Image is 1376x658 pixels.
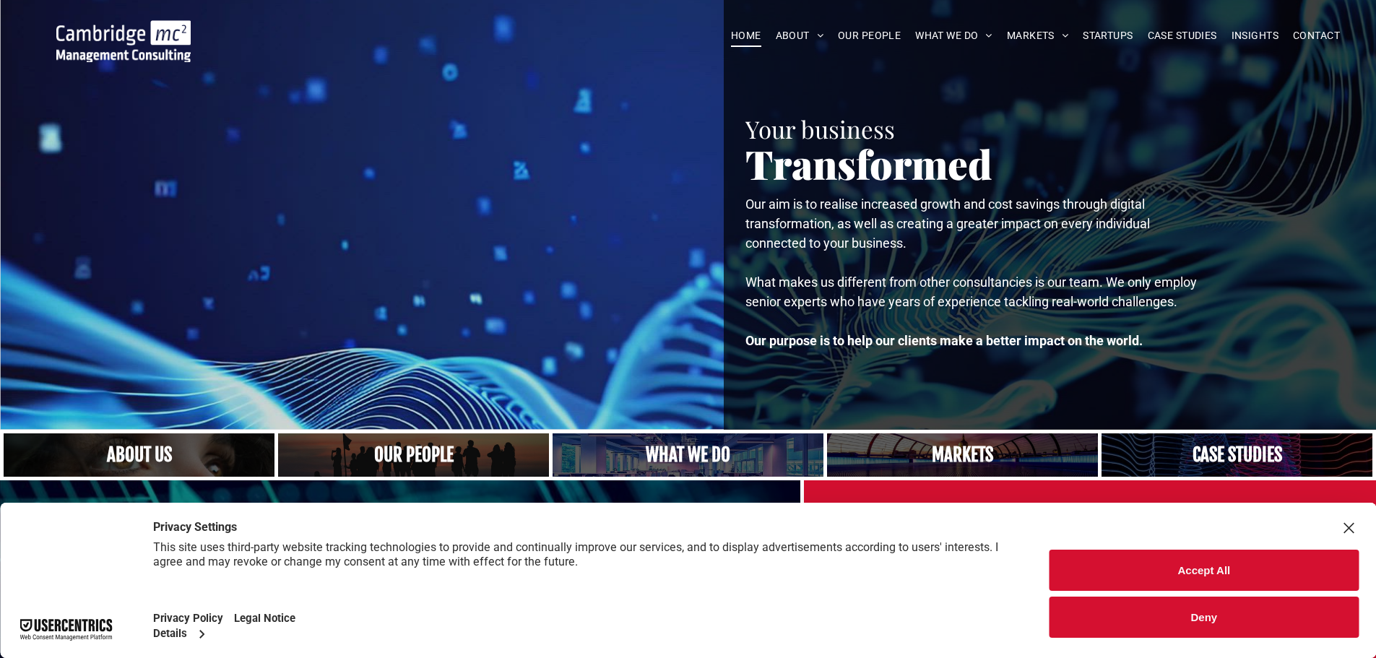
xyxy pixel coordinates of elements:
span: Transformed [745,137,992,190]
a: MARKETS [1000,25,1076,47]
a: INSIGHTS [1224,25,1286,47]
a: Your Business Transformed | Cambridge Management Consulting [56,22,191,38]
span: Our aim is to realise increased growth and cost savings through digital transformation, as well a... [745,196,1150,251]
a: A yoga teacher lifting his whole body off the ground in the peacock pose [553,433,823,477]
a: CASE STUDIES | See an Overview of All Our Case Studies | Cambridge Management Consulting [1102,433,1372,477]
a: WHAT WE DO [908,25,1000,47]
a: OUR PEOPLE [831,25,908,47]
a: Our Markets | Cambridge Management Consulting [827,433,1098,477]
a: CASE STUDIES [1141,25,1224,47]
a: STARTUPS [1076,25,1140,47]
span: Your business [745,113,895,144]
a: ABOUT [769,25,831,47]
span: What makes us different from other consultancies is our team. We only employ senior experts who h... [745,274,1197,309]
a: Close up of woman's face, centered on her eyes [4,433,274,477]
img: Go to Homepage [56,20,191,62]
a: HOME [724,25,769,47]
a: CONTACT [1286,25,1347,47]
a: A crowd in silhouette at sunset, on a rise or lookout point [278,433,549,477]
strong: Our purpose is to help our clients make a better impact on the world. [745,333,1143,348]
